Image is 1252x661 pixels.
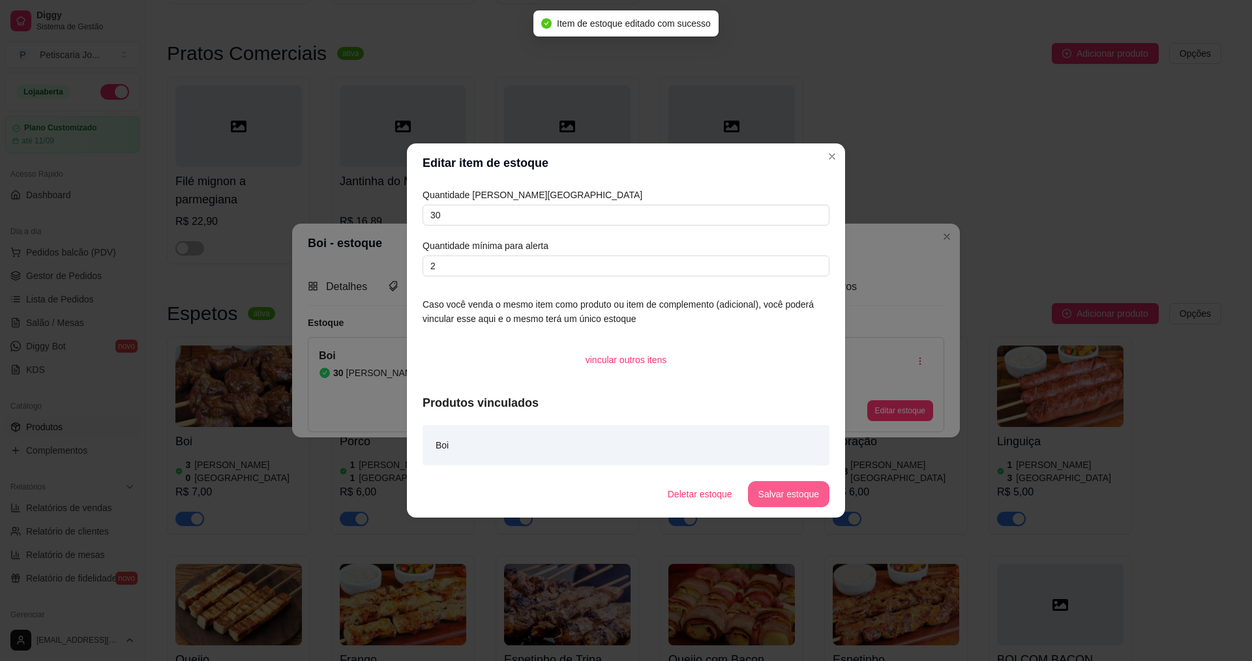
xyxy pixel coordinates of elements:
span: Item de estoque editado com sucesso [557,18,711,29]
span: check-circle [541,18,552,29]
article: Caso você venda o mesmo item como produto ou item de complemento (adicional), você poderá vincula... [423,297,829,326]
header: Editar item de estoque [407,143,845,183]
button: Salvar estoque [748,481,829,507]
button: Deletar estoque [657,481,743,507]
article: Quantidade mínima para alerta [423,239,829,253]
button: vincular outros itens [575,347,678,373]
article: Quantidade [PERSON_NAME][GEOGRAPHIC_DATA] [423,188,829,202]
article: Produtos vinculados [423,394,829,412]
button: Close [822,146,842,167]
article: Boi [436,438,449,452]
